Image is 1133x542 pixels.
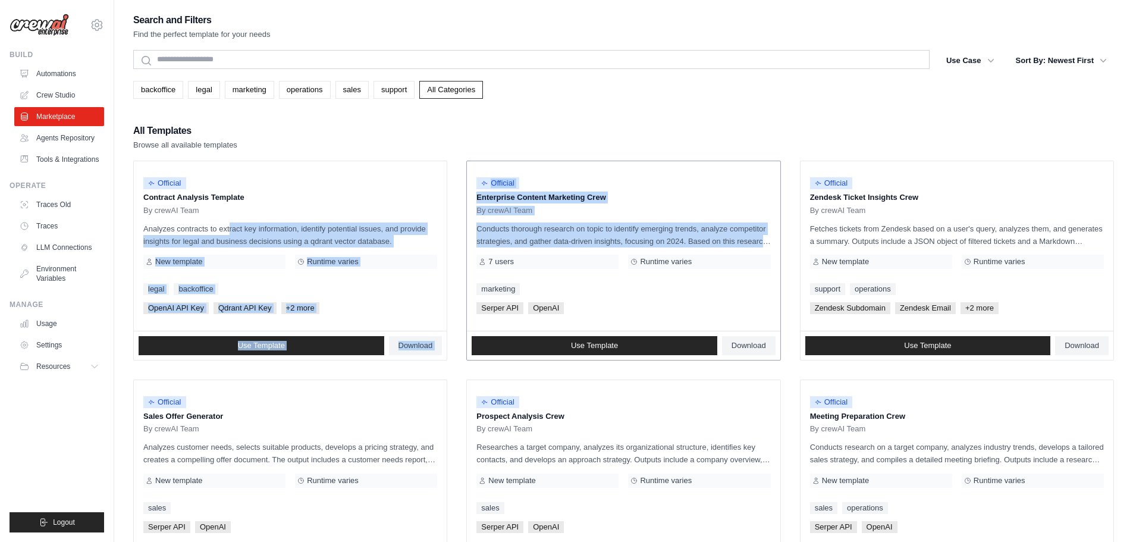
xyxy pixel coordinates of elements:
[822,257,869,267] span: New template
[14,195,104,214] a: Traces Old
[476,396,519,408] span: Official
[476,283,520,295] a: marketing
[805,336,1051,355] a: Use Template
[389,336,442,355] a: Download
[155,476,202,485] span: New template
[810,502,837,514] a: sales
[335,81,369,99] a: sales
[14,64,104,83] a: Automations
[810,192,1104,203] p: Zendesk Ticket Insights Crew
[143,396,186,408] span: Official
[139,336,384,355] a: Use Template
[842,502,888,514] a: operations
[732,341,766,350] span: Download
[810,521,857,533] span: Serper API
[528,302,564,314] span: OpenAI
[195,521,231,533] span: OpenAI
[476,302,523,314] span: Serper API
[10,14,69,36] img: Logo
[143,424,199,434] span: By crewAI Team
[10,300,104,309] div: Manage
[974,476,1025,485] span: Runtime varies
[1055,336,1109,355] a: Download
[14,86,104,105] a: Crew Studio
[528,521,564,533] span: OpenAI
[640,257,692,267] span: Runtime varies
[143,177,186,189] span: Official
[14,238,104,257] a: LLM Connections
[476,441,770,466] p: Researches a target company, analyzes its organizational structure, identifies key contacts, and ...
[174,283,218,295] a: backoffice
[14,217,104,236] a: Traces
[862,521,897,533] span: OpenAI
[974,257,1025,267] span: Runtime varies
[810,396,853,408] span: Official
[810,206,866,215] span: By crewAI Team
[238,341,285,350] span: Use Template
[143,411,437,422] p: Sales Offer Generator
[810,411,1104,422] p: Meeting Preparation Crew
[1009,50,1114,71] button: Sort By: Newest First
[307,257,359,267] span: Runtime varies
[419,81,483,99] a: All Categories
[476,223,770,247] p: Conducts thorough research on topic to identify emerging trends, analyze competitor strategies, a...
[133,139,237,151] p: Browse all available templates
[36,362,70,371] span: Resources
[476,502,504,514] a: sales
[476,424,532,434] span: By crewAI Team
[904,341,951,350] span: Use Template
[476,192,770,203] p: Enterprise Content Marketing Crew
[10,512,104,532] button: Logout
[895,302,956,314] span: Zendesk Email
[571,341,618,350] span: Use Template
[476,177,519,189] span: Official
[810,302,890,314] span: Zendesk Subdomain
[961,302,999,314] span: +2 more
[53,518,75,527] span: Logout
[10,181,104,190] div: Operate
[155,257,202,267] span: New template
[307,476,359,485] span: Runtime varies
[143,223,437,247] p: Analyzes contracts to extract key information, identify potential issues, and provide insights fo...
[279,81,331,99] a: operations
[14,336,104,355] a: Settings
[476,411,770,422] p: Prospect Analysis Crew
[476,521,523,533] span: Serper API
[939,50,1002,71] button: Use Case
[810,177,853,189] span: Official
[143,206,199,215] span: By crewAI Team
[143,502,171,514] a: sales
[133,123,237,139] h2: All Templates
[810,223,1104,247] p: Fetches tickets from Zendesk based on a user's query, analyzes them, and generates a summary. Out...
[14,357,104,376] button: Resources
[14,107,104,126] a: Marketplace
[476,206,532,215] span: By crewAI Team
[810,424,866,434] span: By crewAI Team
[133,29,271,40] p: Find the perfect template for your needs
[488,476,535,485] span: New template
[14,150,104,169] a: Tools & Integrations
[810,441,1104,466] p: Conducts research on a target company, analyzes industry trends, develops a tailored sales strate...
[14,259,104,288] a: Environment Variables
[143,283,169,295] a: legal
[640,476,692,485] span: Runtime varies
[398,341,433,350] span: Download
[722,336,776,355] a: Download
[133,81,183,99] a: backoffice
[133,12,271,29] h2: Search and Filters
[225,81,274,99] a: marketing
[374,81,415,99] a: support
[214,302,277,314] span: Qdrant API Key
[10,50,104,59] div: Build
[850,283,896,295] a: operations
[1065,341,1099,350] span: Download
[143,521,190,533] span: Serper API
[188,81,219,99] a: legal
[281,302,319,314] span: +2 more
[14,129,104,148] a: Agents Repository
[488,257,514,267] span: 7 users
[143,441,437,466] p: Analyzes customer needs, selects suitable products, develops a pricing strategy, and creates a co...
[822,476,869,485] span: New template
[472,336,717,355] a: Use Template
[143,192,437,203] p: Contract Analysis Template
